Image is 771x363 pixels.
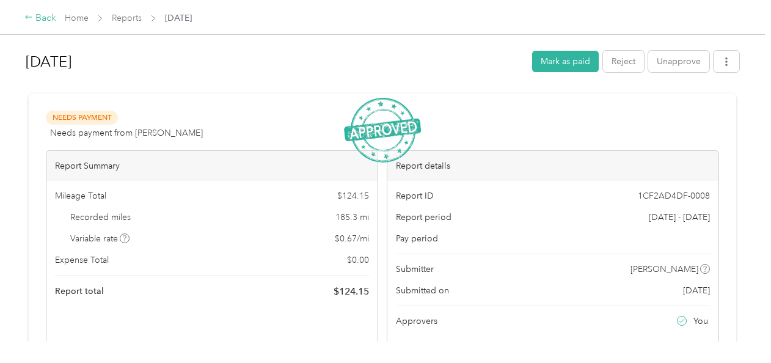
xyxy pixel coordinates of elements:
span: Approvers [396,315,437,328]
h1: Aug 2025 [26,47,524,76]
span: $ 124.15 [337,189,369,202]
a: Reports [112,13,142,23]
span: 1CF2AD4DF-0008 [638,189,710,202]
span: [DATE] [165,12,192,24]
span: Submitter [396,263,434,276]
button: Unapprove [648,51,709,72]
span: Pay period [396,232,438,245]
div: Report Summary [46,151,378,181]
span: $ 0.67 / mi [335,232,369,245]
span: Needs payment from [PERSON_NAME] [50,127,203,139]
span: Mileage Total [55,189,106,202]
span: [PERSON_NAME] [630,263,698,276]
span: Report ID [396,189,434,202]
span: Variable rate [70,232,130,245]
span: Report total [55,285,104,298]
span: Expense Total [55,254,109,266]
span: 185.3 mi [335,211,369,224]
button: Mark as paid [532,51,599,72]
iframe: Everlance-gr Chat Button Frame [703,295,771,363]
span: Needs Payment [46,111,118,125]
span: Recorded miles [70,211,131,224]
span: You [693,315,708,328]
a: Home [65,13,89,23]
div: Back [24,11,56,26]
span: Submitted on [396,284,449,297]
button: Reject [603,51,644,72]
span: [DATE] - [DATE] [649,211,710,224]
span: $ 0.00 [347,254,369,266]
div: Report details [387,151,718,181]
span: [DATE] [683,284,710,297]
img: ApprovedStamp [344,98,421,163]
span: $ 124.15 [334,284,369,299]
span: Report period [396,211,451,224]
